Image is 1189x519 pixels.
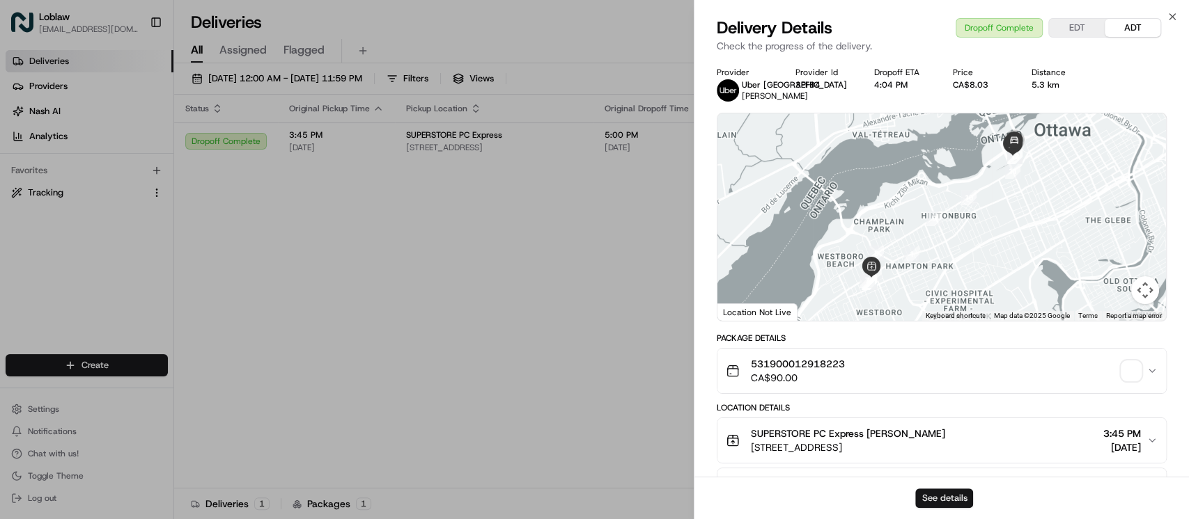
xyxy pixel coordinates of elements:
[14,56,254,78] p: Welcome 👋
[953,67,1009,78] div: Price
[994,312,1070,319] span: Map data ©2025 Google
[14,14,42,42] img: Nash
[904,246,919,262] div: 1
[36,90,230,104] input: Clear
[874,67,931,78] div: Dropoff ETA
[98,344,169,356] a: Powered byPylon
[751,371,845,385] span: CA$90.00
[8,305,112,330] a: 📗Knowledge Base
[717,349,1166,393] button: 531900012918223CA$90.00
[14,312,25,324] div: 📗
[1131,276,1159,304] button: Map camera controls
[869,246,884,261] div: 8
[751,426,945,440] span: SUPERSTORE PC Express [PERSON_NAME]
[795,67,852,78] div: Provider Id
[1005,163,1020,179] div: 11
[116,253,121,264] span: •
[926,211,942,226] div: 9
[717,39,1167,53] p: Check the progress of the delivery.
[63,133,228,147] div: Start new chat
[1007,149,1023,164] div: 13
[28,311,107,325] span: Knowledge Base
[953,79,1009,90] div: CA$8.03
[751,357,845,371] span: 531900012918223
[874,79,931,90] div: 4:04 PM
[915,488,973,508] button: See details
[717,17,832,39] span: Delivery Details
[43,253,113,264] span: [PERSON_NAME]
[139,345,169,356] span: Pylon
[14,202,36,225] img: Loblaw 12 agents
[742,90,808,102] span: [PERSON_NAME]
[862,275,877,290] div: 6
[112,305,229,330] a: 💻API Documentation
[123,253,152,264] span: [DATE]
[717,79,739,102] img: uber-new-logo.jpeg
[127,216,156,227] span: [DATE]
[1106,312,1162,319] a: Report a map error
[795,79,821,90] button: 3EF84
[742,79,847,90] span: Uber [GEOGRAPHIC_DATA]
[14,133,39,158] img: 1736555255976-a54dd68f-1ca7-489b-9aae-adbdc363a1c4
[1078,312,1098,319] a: Terms (opens in new tab)
[43,216,117,227] span: Loblaw 12 agents
[1032,79,1088,90] div: 5.3 km
[961,190,977,205] div: 10
[28,254,39,265] img: 1736555255976-a54dd68f-1ca7-489b-9aae-adbdc363a1c4
[717,333,1167,344] div: Package Details
[751,440,945,454] span: [STREET_ADDRESS]
[14,240,36,262] img: Liam S.
[237,137,254,154] button: Start new chat
[63,147,192,158] div: We're available if you need us!
[1032,67,1088,78] div: Distance
[717,67,773,78] div: Provider
[721,303,767,321] img: Google
[717,418,1166,463] button: SUPERSTORE PC Express [PERSON_NAME][STREET_ADDRESS]3:45 PM[DATE]
[926,311,986,321] button: Keyboard shortcuts
[1103,426,1141,440] span: 3:45 PM
[118,312,129,324] div: 💻
[120,216,125,227] span: •
[1049,19,1105,37] button: EDT
[1103,440,1141,454] span: [DATE]
[216,178,254,195] button: See all
[717,402,1167,413] div: Location Details
[29,133,54,158] img: 1727276513143-84d647e1-66c0-4f92-a045-3c9f9f5dfd92
[14,181,93,192] div: Past conversations
[1105,19,1160,37] button: ADT
[132,311,224,325] span: API Documentation
[860,273,875,288] div: 7
[717,303,798,321] div: Location Not Live
[721,303,767,321] a: Open this area in Google Maps (opens a new window)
